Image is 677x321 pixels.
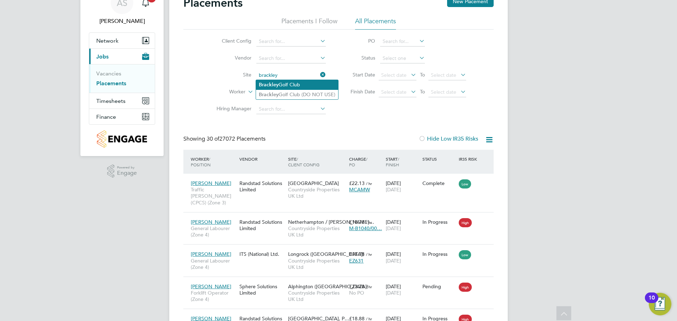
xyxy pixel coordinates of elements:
div: [DATE] [384,177,421,196]
span: To [418,87,427,96]
span: / hr [366,181,372,186]
label: Status [343,55,375,61]
span: Low [459,179,471,189]
span: / PO [349,156,367,167]
span: 30 of [207,135,219,142]
span: Longrock ([GEOGRAPHIC_DATA]) [288,251,364,257]
input: Select one [380,54,425,63]
a: [PERSON_NAME]General Labourer (Zone 4)ITS (National) Ltd.Longrock ([GEOGRAPHIC_DATA])Countryside ... [189,247,494,253]
span: [DATE] [386,290,401,296]
div: In Progress [422,251,456,257]
a: Powered byEngage [107,165,137,178]
span: M-B1040/00… [349,225,382,232]
input: Search for... [256,70,326,80]
div: Status [421,153,457,165]
span: EZ631 [349,258,364,264]
b: Brackley [259,82,279,88]
span: Network [96,37,118,44]
div: Pending [422,283,456,290]
span: Timesheets [96,98,126,104]
div: Randstad Solutions Limited [238,177,286,196]
span: Engage [117,170,137,176]
button: Open Resource Center, 10 new notifications [649,293,671,315]
label: Hide Low IR35 Risks [419,135,478,142]
div: Charge [347,153,384,171]
div: ITS (National) Ltd. [238,247,286,261]
li: All Placements [355,17,396,30]
div: Complete [422,180,456,186]
span: General Labourer (Zone 4) [191,258,236,270]
span: [PERSON_NAME] [191,251,231,257]
span: [PERSON_NAME] [191,283,231,290]
div: [DATE] [384,247,421,267]
span: Countryside Properties UK Ltd [288,258,346,270]
div: Worker [189,153,238,171]
span: Countryside Properties UK Ltd [288,225,346,238]
button: Network [89,33,155,48]
li: Golf Club (DO NOT USE) [256,90,338,99]
span: Finance [96,113,116,120]
div: Site [286,153,347,171]
span: / Client Config [288,156,319,167]
span: Countryside Properties UK Ltd [288,290,346,302]
label: Vendor [211,55,251,61]
span: £22.13 [349,180,365,186]
span: Low [459,250,471,259]
img: countryside-properties-logo-retina.png [97,130,147,148]
input: Search for... [256,104,326,114]
span: Traffic [PERSON_NAME] (CPCS) (Zone 3) [191,186,236,206]
div: Start [384,153,421,171]
span: To [418,70,427,79]
a: Placements [96,80,126,87]
span: [DATE] [386,258,401,264]
div: Showing [183,135,267,143]
div: 10 [648,298,655,307]
span: / Position [191,156,211,167]
div: In Progress [422,219,456,225]
span: 27072 Placements [207,135,266,142]
span: Netherhampton / [PERSON_NAME]… [288,219,374,225]
span: Select date [381,89,407,95]
span: / hr [366,252,372,257]
span: General Labourer (Zone 4) [191,225,236,238]
a: Vacancies [96,70,121,77]
span: Adam Smith [89,17,155,25]
li: Golf Club [256,80,338,89]
div: [DATE] [384,280,421,300]
li: Placements I Follow [281,17,337,30]
span: Forklift Operator (Zone 4) [191,290,236,302]
a: [PERSON_NAME]General Labourer (Zone 3)Randstad Solutions Limited[GEOGRAPHIC_DATA], P…Countryside ... [189,311,494,317]
a: [PERSON_NAME]Traffic [PERSON_NAME] (CPCS) (Zone 3)Randstad Solutions Limited[GEOGRAPHIC_DATA]Coun... [189,176,494,182]
span: / hr [366,284,372,289]
span: Jobs [96,53,109,60]
div: Randstad Solutions Limited [238,215,286,235]
label: Site [211,72,251,78]
span: No PO [349,290,364,296]
button: Jobs [89,49,155,64]
div: Vendor [238,153,286,165]
b: Brackley [259,92,279,98]
button: Timesheets [89,93,155,109]
span: [PERSON_NAME] [191,219,231,225]
label: Worker [205,88,245,95]
span: Select date [381,72,407,78]
button: Finance [89,109,155,124]
span: MCAMW [349,186,370,193]
input: Search for... [256,54,326,63]
label: Finish Date [343,88,375,95]
span: [DATE] [386,225,401,232]
span: £18.78 [349,219,365,225]
span: / hr [366,220,372,225]
span: / Finish [386,156,399,167]
label: Start Date [343,72,375,78]
span: High [459,283,472,292]
span: High [459,218,472,227]
a: [PERSON_NAME]General Labourer (Zone 4)Randstad Solutions LimitedNetherhampton / [PERSON_NAME]…Cou... [189,215,494,221]
label: PO [343,38,375,44]
span: Alphington ([GEOGRAPHIC_DATA]) [288,283,368,290]
span: Select date [431,72,456,78]
div: [DATE] [384,215,421,235]
label: Client Config [211,38,251,44]
span: Countryside Properties UK Ltd [288,186,346,199]
input: Search for... [380,37,425,47]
